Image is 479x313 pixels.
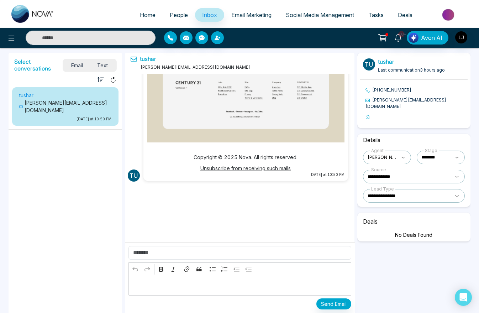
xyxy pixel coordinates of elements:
[360,134,468,146] h6: Details
[316,298,351,309] button: Send Email
[378,58,394,65] a: tushar
[170,11,188,19] span: People
[140,56,156,62] a: tushar
[407,31,448,45] button: Avon AI
[11,5,54,23] img: Nova CRM Logo
[128,262,351,276] div: Editor toolbar
[360,215,468,228] h6: Deals
[14,58,63,72] h5: Select conversations
[360,231,468,239] div: No Deals Found
[368,11,384,19] span: Tasks
[147,172,344,177] small: [DATE] at 10:50 PM
[140,11,156,19] span: Home
[363,58,375,71] p: tu
[202,11,217,19] span: Inbox
[391,8,420,22] a: Deals
[128,276,351,296] div: Editor editing area: main
[455,31,467,43] img: User Avatar
[19,92,111,99] p: tushar
[128,169,140,182] p: tu
[398,11,412,19] span: Deals
[398,31,405,37] span: 10+
[409,33,419,43] img: Lead Flow
[361,8,391,22] a: Tasks
[365,87,468,93] li: [PHONE_NUMBER]
[64,61,90,70] span: Email
[19,116,111,122] p: [DATE] at 10:50 PM
[286,11,354,19] span: Social Media Management
[421,33,442,42] span: Avon AI
[423,7,475,23] img: Market-place.gif
[423,147,439,154] div: Stage
[455,289,472,306] div: Open Intercom Messenger
[19,99,111,114] p: [PERSON_NAME][EMAIL_ADDRESS][DOMAIN_NAME]
[368,153,396,162] span: Lokesh Joshi
[195,8,224,22] a: Inbox
[390,31,407,43] a: 10+
[133,8,163,22] a: Home
[163,8,195,22] a: People
[370,167,388,173] div: Source
[378,67,445,73] span: Last communication 3 hours ago
[370,147,385,154] div: Agent
[365,97,468,110] li: [PERSON_NAME][EMAIL_ADDRESS][DOMAIN_NAME]
[90,61,115,70] span: Text
[370,186,395,192] div: Lead Type
[231,11,272,19] span: Email Marketing
[279,8,361,22] a: Social Media Management
[224,8,279,22] a: Email Marketing
[139,64,250,70] span: [PERSON_NAME][EMAIL_ADDRESS][DOMAIN_NAME]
